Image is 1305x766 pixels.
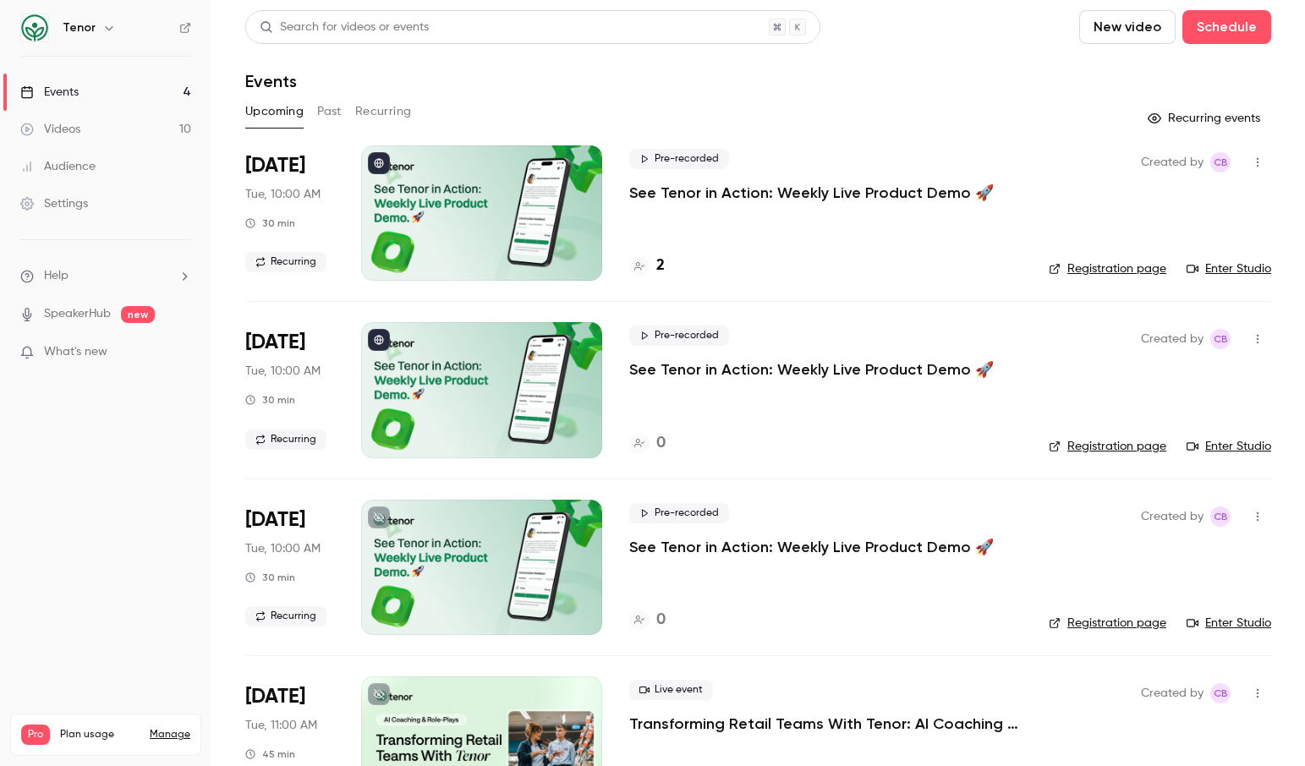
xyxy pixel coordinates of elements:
span: Created by [1141,506,1204,527]
button: Upcoming [245,98,304,125]
div: Events [20,84,79,101]
span: Chloe Beard [1210,506,1231,527]
span: [DATE] [245,683,305,710]
h1: Events [245,71,297,91]
span: Live event [629,680,713,700]
a: 2 [629,254,665,277]
div: Sep 23 Tue, 10:00 AM (America/Los Angeles) [245,500,334,635]
span: What's new [44,343,107,361]
div: Sep 16 Tue, 10:00 AM (America/Los Angeles) [245,322,334,457]
button: Past [317,98,342,125]
span: CB [1214,329,1228,349]
span: Tue, 10:00 AM [245,540,321,557]
h6: Tenor [63,19,96,36]
a: Registration page [1049,615,1166,632]
a: See Tenor in Action: Weekly Live Product Demo 🚀 [629,537,994,557]
button: Schedule [1182,10,1271,44]
button: New video [1079,10,1176,44]
h4: 0 [656,609,666,632]
div: Settings [20,195,88,212]
span: Pre-recorded [629,149,729,169]
span: Created by [1141,152,1204,172]
div: 30 min [245,393,295,407]
span: Pre-recorded [629,326,729,346]
a: Enter Studio [1187,438,1271,455]
span: Help [44,267,69,285]
span: Chloe Beard [1210,683,1231,703]
span: Recurring [245,606,326,626]
span: new [121,306,155,323]
a: 0 [629,609,666,632]
a: Registration page [1049,260,1166,277]
a: Enter Studio [1187,260,1271,277]
a: Enter Studio [1187,615,1271,632]
div: Audience [20,158,96,175]
span: Pre-recorded [629,503,729,523]
span: Tue, 10:00 AM [245,363,321,380]
a: See Tenor in Action: Weekly Live Product Demo 🚀 [629,359,994,380]
span: CB [1214,152,1228,172]
span: Created by [1141,329,1204,349]
button: Recurring events [1140,105,1271,132]
span: CB [1214,506,1228,527]
h4: 0 [656,432,666,455]
span: [DATE] [245,152,305,179]
a: Manage [150,728,190,741]
div: 30 min [245,216,295,230]
button: Recurring [355,98,412,125]
span: CB [1214,683,1228,703]
span: [DATE] [245,506,305,533]
span: [DATE] [245,329,305,356]
span: Recurring [245,430,326,450]
span: Chloe Beard [1210,329,1231,349]
div: Sep 9 Tue, 10:00 AM (America/Los Angeles) [245,145,334,281]
div: Videos [20,121,80,138]
a: SpeakerHub [44,305,111,323]
a: 0 [629,432,666,455]
a: Registration page [1049,438,1166,455]
span: Chloe Beard [1210,152,1231,172]
span: Tue, 10:00 AM [245,186,321,203]
img: Tenor [21,14,48,41]
div: Search for videos or events [260,19,429,36]
a: Transforming Retail Teams With Tenor: AI Coaching & Role-Plays for Manager Success [629,714,1022,734]
div: 45 min [245,747,295,761]
span: Tue, 11:00 AM [245,717,317,734]
span: Pro [21,725,50,745]
span: Created by [1141,683,1204,703]
h4: 2 [656,254,665,277]
li: help-dropdown-opener [20,267,191,285]
a: See Tenor in Action: Weekly Live Product Demo 🚀 [629,183,994,203]
span: Recurring [245,252,326,272]
span: Plan usage [60,728,140,741]
div: 30 min [245,571,295,584]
